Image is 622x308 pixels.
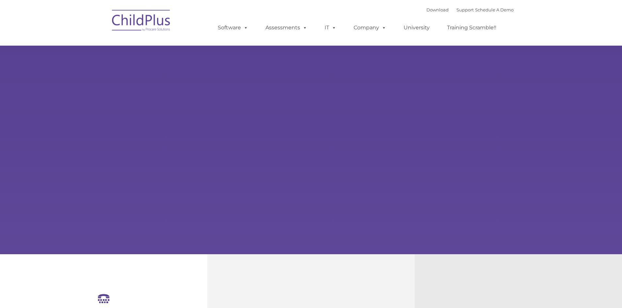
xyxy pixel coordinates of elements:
a: Assessments [259,21,314,34]
a: Schedule A Demo [475,7,514,12]
a: Download [426,7,449,12]
a: University [397,21,436,34]
img: ChildPlus by Procare Solutions [109,5,174,38]
font: | [426,7,514,12]
a: Support [456,7,474,12]
a: IT [318,21,343,34]
a: Training Scramble!! [440,21,503,34]
a: Software [211,21,255,34]
a: Company [347,21,393,34]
